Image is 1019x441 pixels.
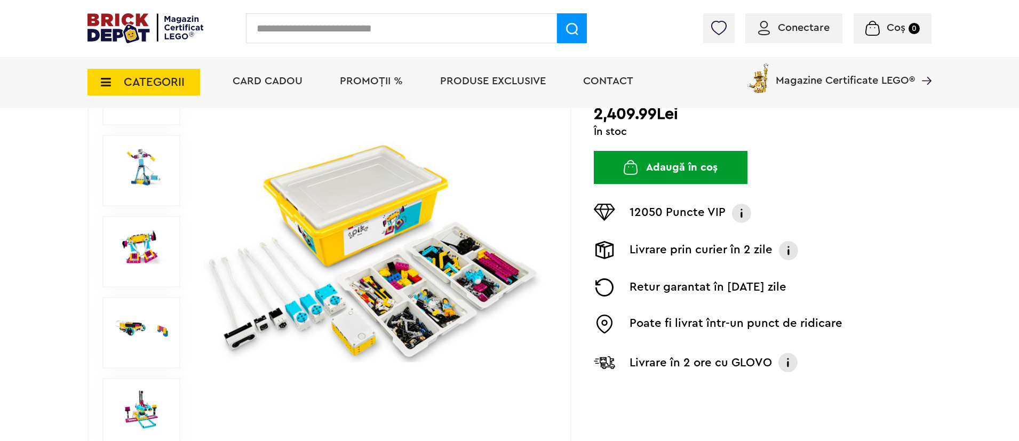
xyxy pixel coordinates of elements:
[731,204,752,223] img: Info VIP
[594,241,615,259] img: Livrare
[630,241,773,260] p: Livrare prin curier în 2 zile
[778,241,799,260] img: Info livrare prin curier
[909,23,920,34] small: 0
[630,315,842,334] p: Poate fi livrat într-un punct de ridicare
[594,105,932,124] h2: 2,409.99Lei
[594,356,615,369] img: Livrare Glovo
[776,61,915,86] span: Magazine Certificate LEGO®
[630,354,772,371] p: Livrare în 2 ore cu GLOVO
[114,228,169,267] img: LEGO Education SPIKE Prime LEGO 45678
[233,76,302,86] a: Card Cadou
[778,22,830,33] span: Conectare
[594,204,615,221] img: Puncte VIP
[630,204,726,223] p: 12050 Puncte VIP
[758,22,830,33] a: Conectare
[594,151,747,184] button: Adaugă în coș
[594,278,615,296] img: Returnare
[594,315,615,334] img: Easybox
[114,390,169,429] img: LEGO Education LEGO Education SPIKE Prime
[583,76,633,86] a: Contact
[777,352,799,373] img: Info livrare cu GLOVO
[114,147,169,186] img: LEGO Education SPIKE Prime
[340,76,403,86] a: PROMOȚII %
[440,76,546,86] a: Produse exclusive
[594,126,932,137] div: În stoc
[124,76,185,88] span: CATEGORII
[204,128,547,376] img: LEGO Education SPIKE Prime
[915,61,932,72] a: Magazine Certificate LEGO®
[630,278,786,296] p: Retur garantat în [DATE] zile
[887,22,905,33] span: Coș
[114,309,169,348] img: Seturi Lego LEGO Education SPIKE Prime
